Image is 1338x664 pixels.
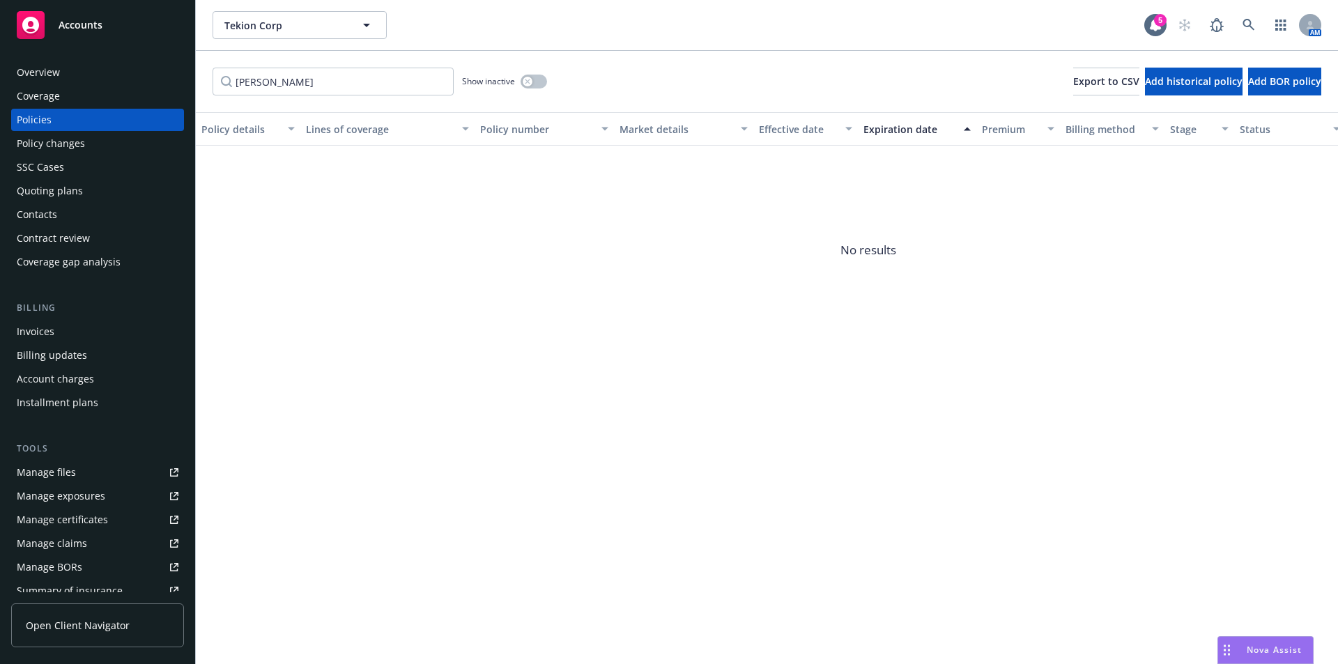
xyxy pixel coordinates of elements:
[620,122,732,137] div: Market details
[1267,11,1295,39] a: Switch app
[858,112,976,146] button: Expiration date
[17,85,60,107] div: Coverage
[1240,122,1325,137] div: Status
[17,485,105,507] div: Manage exposures
[196,112,300,146] button: Policy details
[759,122,837,137] div: Effective date
[1154,14,1167,26] div: 5
[11,227,184,249] a: Contract review
[224,18,345,33] span: Tekion Corp
[1060,112,1164,146] button: Billing method
[17,109,52,131] div: Policies
[11,532,184,555] a: Manage claims
[17,132,85,155] div: Policy changes
[1073,75,1139,88] span: Export to CSV
[1145,68,1243,95] button: Add historical policy
[11,321,184,343] a: Invoices
[213,68,454,95] input: Filter by keyword...
[11,556,184,578] a: Manage BORs
[17,321,54,343] div: Invoices
[17,368,94,390] div: Account charges
[475,112,614,146] button: Policy number
[11,61,184,84] a: Overview
[17,251,121,273] div: Coverage gap analysis
[201,122,279,137] div: Policy details
[11,6,184,45] a: Accounts
[1171,11,1199,39] a: Start snowing
[1170,122,1213,137] div: Stage
[11,301,184,315] div: Billing
[11,509,184,531] a: Manage certificates
[17,461,76,484] div: Manage files
[976,112,1060,146] button: Premium
[213,11,387,39] button: Tekion Corp
[1218,637,1236,663] div: Drag to move
[11,368,184,390] a: Account charges
[17,227,90,249] div: Contract review
[982,122,1039,137] div: Premium
[11,580,184,602] a: Summary of insurance
[17,156,64,178] div: SSC Cases
[11,203,184,226] a: Contacts
[11,392,184,414] a: Installment plans
[11,442,184,456] div: Tools
[306,122,454,137] div: Lines of coverage
[11,132,184,155] a: Policy changes
[480,122,593,137] div: Policy number
[863,122,955,137] div: Expiration date
[17,509,108,531] div: Manage certificates
[17,344,87,366] div: Billing updates
[11,156,184,178] a: SSC Cases
[26,618,130,633] span: Open Client Navigator
[1247,644,1302,656] span: Nova Assist
[462,75,515,87] span: Show inactive
[17,532,87,555] div: Manage claims
[11,461,184,484] a: Manage files
[17,392,98,414] div: Installment plans
[753,112,858,146] button: Effective date
[17,61,60,84] div: Overview
[59,20,102,31] span: Accounts
[614,112,753,146] button: Market details
[1073,68,1139,95] button: Export to CSV
[1066,122,1144,137] div: Billing method
[300,112,475,146] button: Lines of coverage
[1203,11,1231,39] a: Report a Bug
[17,580,123,602] div: Summary of insurance
[11,180,184,202] a: Quoting plans
[1145,75,1243,88] span: Add historical policy
[1248,75,1321,88] span: Add BOR policy
[11,251,184,273] a: Coverage gap analysis
[11,485,184,507] a: Manage exposures
[11,85,184,107] a: Coverage
[11,109,184,131] a: Policies
[1164,112,1234,146] button: Stage
[1235,11,1263,39] a: Search
[17,203,57,226] div: Contacts
[1248,68,1321,95] button: Add BOR policy
[1217,636,1314,664] button: Nova Assist
[11,344,184,366] a: Billing updates
[17,180,83,202] div: Quoting plans
[17,556,82,578] div: Manage BORs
